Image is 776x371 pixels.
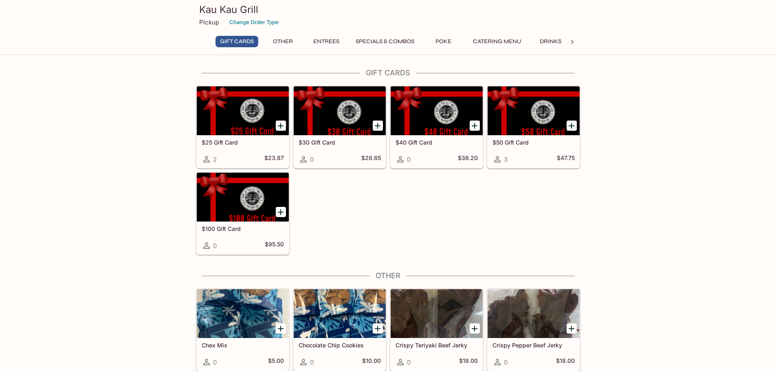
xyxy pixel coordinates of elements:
[504,156,508,163] span: 3
[373,323,383,334] button: Add Chocolate Chip Cookies
[492,342,575,349] h5: Crispy Pepper Beef Jerky
[199,3,577,16] h3: Kau Kau Grill
[308,36,345,47] button: Entrees
[196,271,580,280] h4: Other
[196,289,289,371] a: Chex Mix0$5.00
[556,357,575,367] h5: $18.00
[390,86,483,168] a: $40 Gift Card0$38.20
[470,121,480,131] button: Add $40 Gift Card
[276,121,286,131] button: Add $25 Gift Card
[226,16,282,29] button: Change Order Type
[470,323,480,334] button: Add Crispy Teriyaki Beef Jerky
[213,242,217,250] span: 0
[196,86,289,168] a: $25 Gift Card2$23.87
[197,86,289,135] div: $25 Gift Card
[361,154,381,164] h5: $28.65
[492,139,575,146] h5: $50 Gift Card
[407,358,411,366] span: 0
[293,289,386,371] a: Chocolate Chip Cookies0$10.00
[391,86,483,135] div: $40 Gift Card
[310,358,314,366] span: 0
[487,289,580,371] a: Crispy Pepper Beef Jerky0$18.00
[197,173,289,222] div: $100 Gift Card
[265,36,301,47] button: Other
[196,172,289,255] a: $100 Gift Card0$95.50
[265,241,284,250] h5: $95.50
[488,86,580,135] div: $50 Gift Card
[504,358,508,366] span: 0
[459,357,478,367] h5: $18.00
[213,358,217,366] span: 0
[567,121,577,131] button: Add $50 Gift Card
[407,156,411,163] span: 0
[351,36,419,47] button: Specials & Combos
[391,289,483,338] div: Crispy Teriyaki Beef Jerky
[396,139,478,146] h5: $40 Gift Card
[197,289,289,338] div: Chex Mix
[294,86,386,135] div: $30 Gift Card
[294,289,386,338] div: Chocolate Chip Cookies
[299,342,381,349] h5: Chocolate Chip Cookies
[213,156,217,163] span: 2
[199,18,219,26] p: Pickup
[268,357,284,367] h5: $5.00
[202,342,284,349] h5: Chex Mix
[557,154,575,164] h5: $47.75
[488,289,580,338] div: Crispy Pepper Beef Jerky
[299,139,381,146] h5: $30 Gift Card
[396,342,478,349] h5: Crispy Teriyaki Beef Jerky
[458,154,478,164] h5: $38.20
[276,207,286,217] button: Add $100 Gift Card
[487,86,580,168] a: $50 Gift Card3$47.75
[293,86,386,168] a: $30 Gift Card0$28.65
[202,225,284,232] h5: $100 Gift Card
[215,36,258,47] button: Gift Cards
[390,289,483,371] a: Crispy Teriyaki Beef Jerky0$18.00
[276,323,286,334] button: Add Chex Mix
[425,36,462,47] button: Poke
[532,36,569,47] button: Drinks
[196,68,580,77] h4: Gift Cards
[362,357,381,367] h5: $10.00
[202,139,284,146] h5: $25 Gift Card
[310,156,314,163] span: 0
[264,154,284,164] h5: $23.87
[567,323,577,334] button: Add Crispy Pepper Beef Jerky
[373,121,383,131] button: Add $30 Gift Card
[468,36,526,47] button: Catering Menu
